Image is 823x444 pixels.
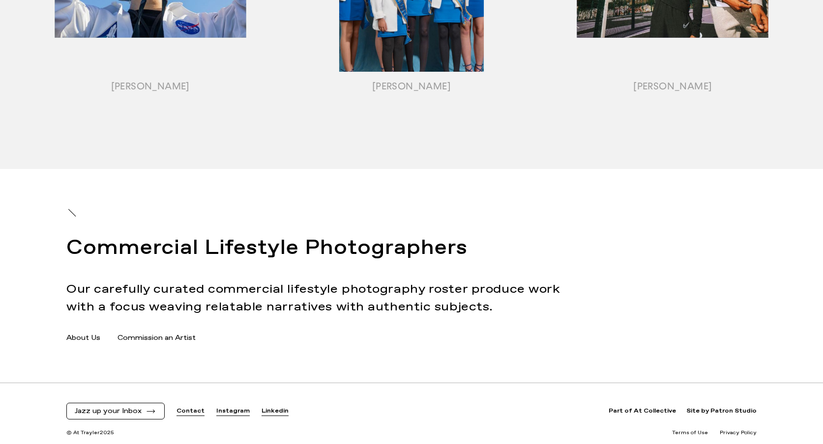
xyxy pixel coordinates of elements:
a: Linkedin [262,407,289,416]
a: Privacy Policy [720,429,757,437]
a: About Us [66,333,100,343]
a: Site by Patron Studio [686,407,757,416]
a: Terms of Use [672,429,708,437]
a: Commission an Artist [118,333,196,343]
a: Instagram [216,407,250,416]
h2: Commercial Lifestyle Photographers [66,234,588,263]
span: © At Trayler 2025 [66,429,114,437]
span: Jazz up your Inbox [75,407,142,416]
a: Part of At Collective [609,407,676,416]
a: Contact [176,407,205,416]
button: Jazz up your Inbox [75,407,156,416]
p: Our carefully curated commercial lifestyle photography roster produce work with a focus weaving r... [66,280,588,316]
